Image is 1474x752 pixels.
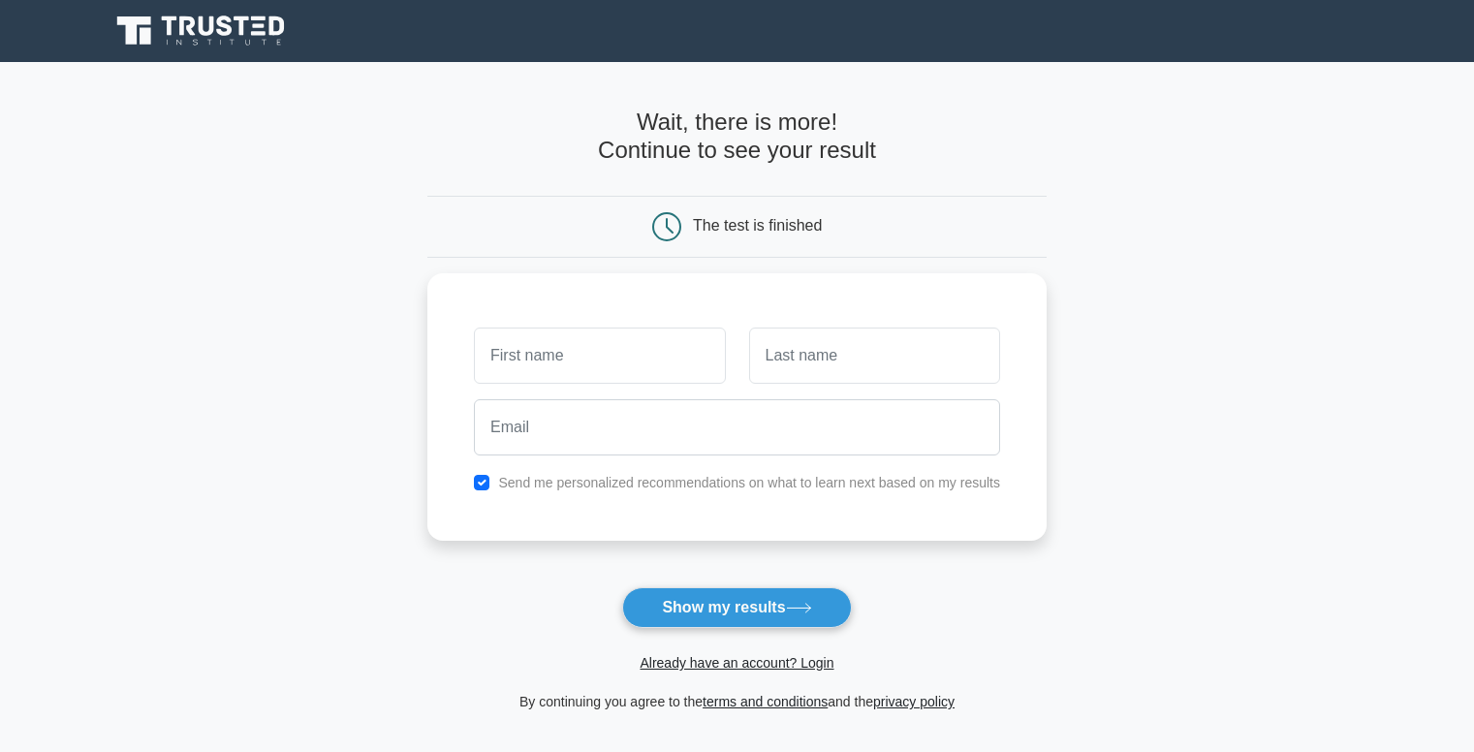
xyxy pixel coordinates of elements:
[474,399,1000,455] input: Email
[703,694,828,709] a: terms and conditions
[427,109,1047,165] h4: Wait, there is more! Continue to see your result
[749,328,1000,384] input: Last name
[693,217,822,234] div: The test is finished
[416,690,1058,713] div: By continuing you agree to the and the
[873,694,955,709] a: privacy policy
[640,655,833,671] a: Already have an account? Login
[498,475,1000,490] label: Send me personalized recommendations on what to learn next based on my results
[474,328,725,384] input: First name
[622,587,851,628] button: Show my results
